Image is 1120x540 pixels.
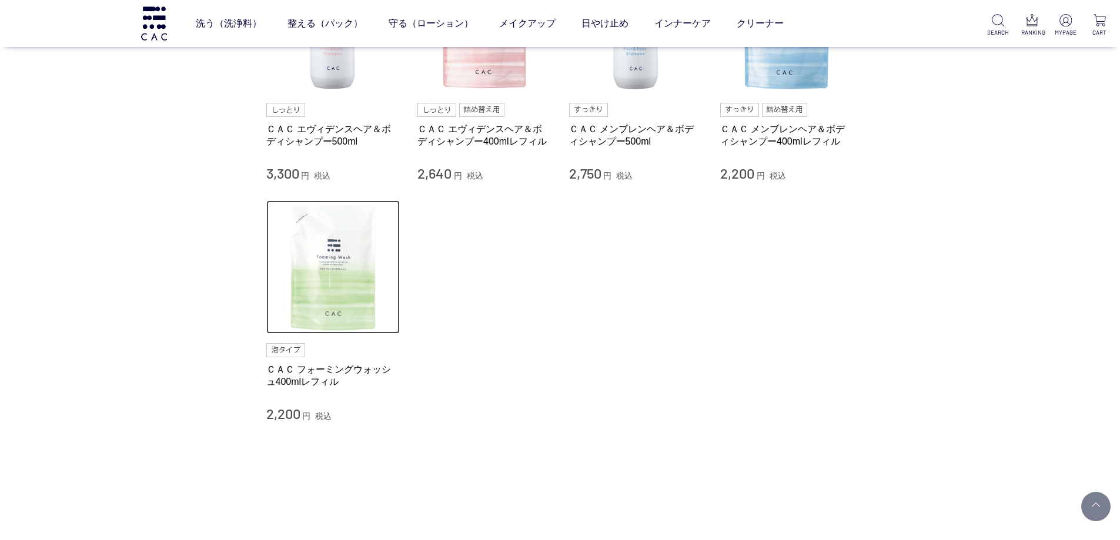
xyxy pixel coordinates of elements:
[266,165,299,182] span: 3,300
[720,103,759,117] img: すっきり
[389,7,473,40] a: 守る（ローション）
[287,7,363,40] a: 整える（パック）
[1055,28,1076,37] p: MYPAGE
[770,171,786,180] span: 税込
[315,411,332,421] span: 税込
[266,343,305,357] img: 泡タイプ
[417,123,551,148] a: ＣＡＣ エヴィデンスヘア＆ボディシャンプー400mlレフィル
[569,103,608,117] img: すっきり
[720,165,754,182] span: 2,200
[417,165,452,182] span: 2,640
[654,7,711,40] a: インナーケア
[569,165,601,182] span: 2,750
[417,103,456,117] img: しっとり
[266,123,400,148] a: ＣＡＣ エヴィデンスヘア＆ボディシャンプー500ml
[266,405,300,422] span: 2,200
[581,7,628,40] a: 日やけ止め
[616,171,633,180] span: 税込
[266,363,400,388] a: ＣＡＣ フォーミングウォッシュ400mlレフィル
[467,171,483,180] span: 税込
[1021,28,1043,37] p: RANKING
[266,200,400,334] img: ＣＡＣ フォーミングウォッシュ400mlレフィル
[1089,14,1111,37] a: CART
[1089,28,1111,37] p: CART
[987,14,1009,37] a: SEARCH
[301,171,309,180] span: 円
[1055,14,1076,37] a: MYPAGE
[196,7,262,40] a: 洗う（洗浄料）
[987,28,1009,37] p: SEARCH
[139,6,169,40] img: logo
[1021,14,1043,37] a: RANKING
[757,171,765,180] span: 円
[569,123,703,148] a: ＣＡＣ メンブレンヘア＆ボディシャンプー500ml
[762,103,807,117] img: 詰め替え用
[302,411,310,421] span: 円
[737,7,784,40] a: クリーナー
[266,103,305,117] img: しっとり
[459,103,504,117] img: 詰め替え用
[454,171,462,180] span: 円
[720,123,854,148] a: ＣＡＣ メンブレンヘア＆ボディシャンプー400mlレフィル
[499,7,556,40] a: メイクアップ
[314,171,330,180] span: 税込
[603,171,611,180] span: 円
